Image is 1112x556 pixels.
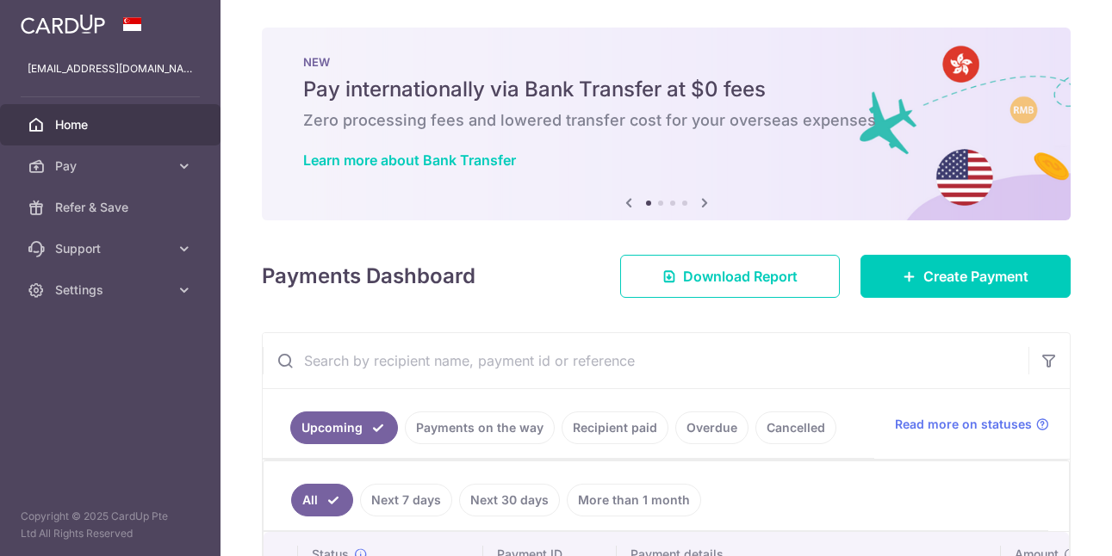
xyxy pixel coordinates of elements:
a: All [291,484,353,516]
a: Read more on statuses [895,416,1049,433]
a: Next 30 days [459,484,560,516]
input: Search by recipient name, payment id or reference [263,333,1028,388]
span: Refer & Save [55,199,169,216]
span: Read more on statuses [895,416,1032,433]
span: Settings [55,281,169,299]
img: Bank transfer banner [262,28,1071,220]
p: [EMAIL_ADDRESS][DOMAIN_NAME] [28,60,193,77]
a: Create Payment [860,255,1071,298]
span: Download Report [683,266,798,287]
p: NEW [303,55,1029,69]
h4: Payments Dashboard [262,261,475,292]
img: CardUp [21,14,105,34]
span: Support [55,240,169,257]
a: Download Report [620,255,840,298]
a: Payments on the way [405,411,555,444]
a: Recipient paid [562,411,668,444]
h6: Zero processing fees and lowered transfer cost for your overseas expenses [303,110,1029,131]
a: Upcoming [290,411,398,444]
a: Overdue [675,411,749,444]
h5: Pay internationally via Bank Transfer at $0 fees [303,76,1029,103]
a: More than 1 month [567,484,701,516]
a: Cancelled [755,411,836,444]
span: Create Payment [923,266,1028,287]
a: Learn more about Bank Transfer [303,151,516,169]
span: Pay [55,158,169,175]
span: Home [55,116,169,133]
a: Next 7 days [360,484,452,516]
